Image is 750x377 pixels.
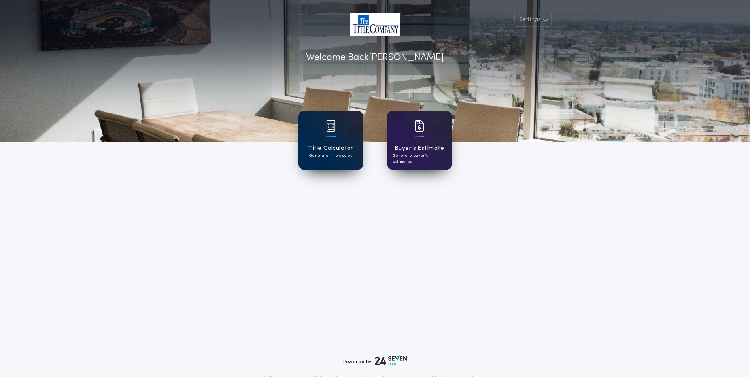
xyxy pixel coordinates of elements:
div: Powered by [343,356,407,366]
img: logo [375,356,407,366]
a: card iconBuyer's EstimateGenerate buyer's estimates [387,111,452,170]
p: Generate buyer's estimates [393,153,446,165]
p: Welcome Back [PERSON_NAME] [306,51,444,65]
a: card iconTitle CalculatorGenerate title quotes [298,111,363,170]
img: account-logo [350,13,400,36]
p: Generate title quotes [309,153,352,159]
h1: Buyer's Estimate [395,144,444,153]
img: card icon [415,120,424,132]
button: Settings [514,13,552,27]
h1: Title Calculator [308,144,353,153]
img: card icon [326,120,336,132]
